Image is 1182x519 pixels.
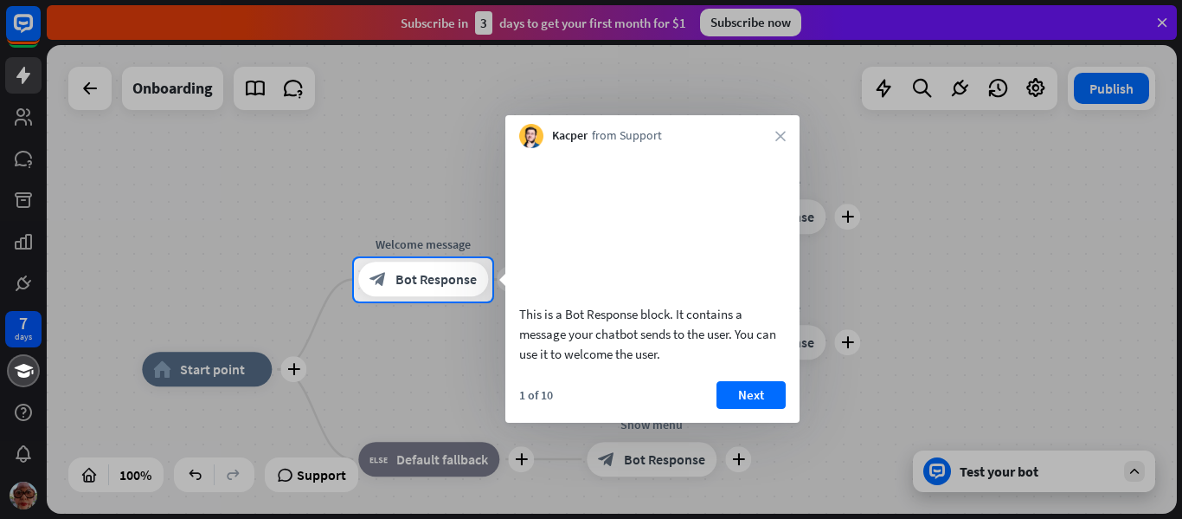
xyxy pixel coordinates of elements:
span: Kacper [552,127,588,145]
button: Next [716,381,786,409]
span: Bot Response [395,271,477,289]
div: This is a Bot Response block. It contains a message your chatbot sends to the user. You can use i... [519,304,786,364]
div: 1 of 10 [519,387,553,403]
span: from Support [592,127,662,145]
i: close [775,131,786,141]
button: Open LiveChat chat widget [14,7,66,59]
i: block_bot_response [369,271,387,289]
